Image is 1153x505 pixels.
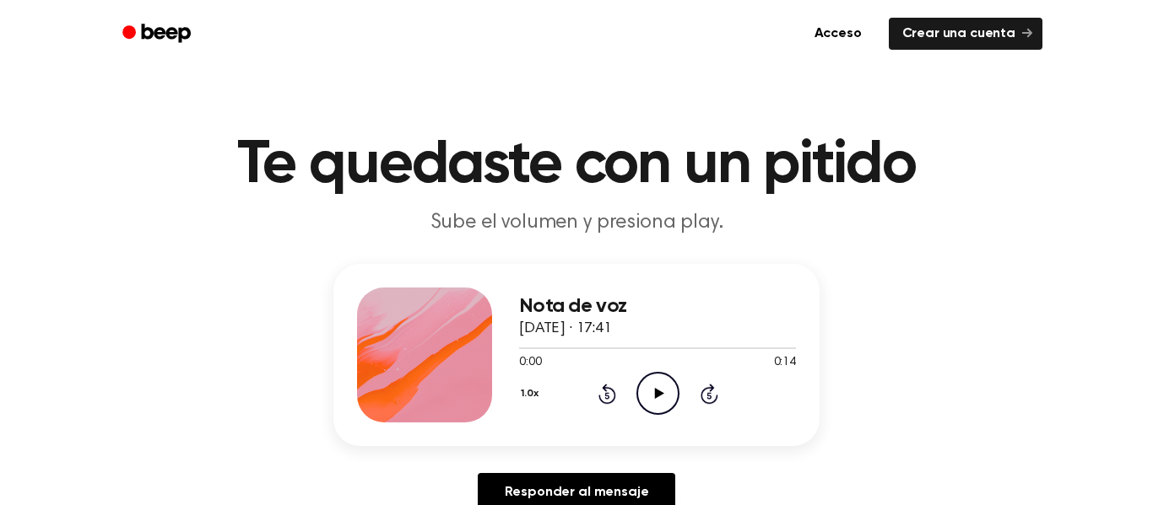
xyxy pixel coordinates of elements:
font: 1.0x [521,389,538,399]
font: [DATE] · 17:41 [519,321,612,336]
a: Bip [111,18,206,51]
font: Nota de voz [519,296,626,316]
font: Responder al mensaje [505,486,649,499]
a: Acceso [798,14,879,53]
font: Crear una cuenta [902,27,1015,40]
font: Sube el volumen y presiona play. [430,212,723,233]
font: 0:00 [519,357,541,368]
font: Te quedaste con un pitido [237,135,915,196]
font: Acceso [815,27,862,40]
button: 1.0x [519,379,544,408]
font: 0:14 [774,357,796,368]
a: Crear una cuenta [889,18,1042,50]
